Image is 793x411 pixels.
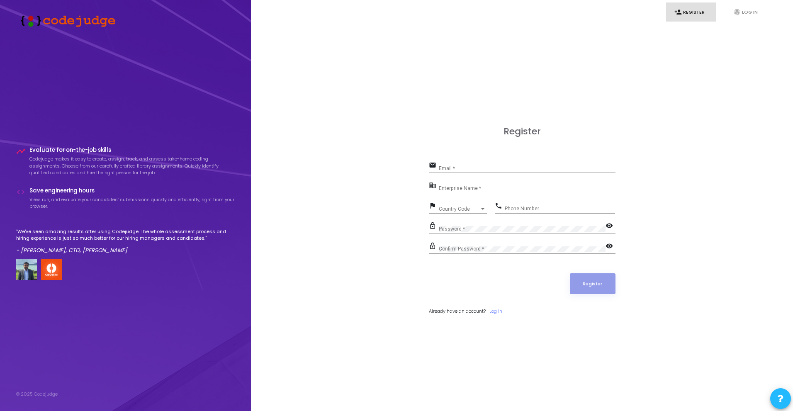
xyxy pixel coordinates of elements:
em: - [PERSON_NAME], CTO, [PERSON_NAME] [16,246,127,254]
p: View, run, and evaluate your candidates’ submissions quickly and efficiently, right from your bro... [29,196,235,210]
span: Already have an account? [429,308,486,314]
h4: Save engineering hours [29,187,235,194]
input: Email [439,165,615,171]
mat-icon: flag [429,202,439,212]
p: Codejudge makes it easy to create, assign, track, and assess take-home coding assignments. Choose... [29,156,235,176]
mat-icon: phone [495,202,505,212]
input: Phone Number [505,206,615,212]
h4: Evaluate for on-the-job skills [29,147,235,153]
i: timeline [16,147,25,156]
a: Log In [489,308,502,315]
mat-icon: lock_outline [429,221,439,231]
mat-icon: visibility [606,242,615,252]
img: user image [16,259,37,280]
div: © 2025 Codejudge [16,391,58,398]
input: Enterprise Name [439,186,615,192]
p: "We've seen amazing results after using Codejudge. The whole assessment process and hiring experi... [16,228,235,242]
mat-icon: visibility [606,221,615,231]
button: Register [570,273,615,294]
mat-icon: lock_outline [429,242,439,252]
i: code [16,187,25,197]
span: Country Code [439,207,479,212]
i: fingerprint [733,8,741,16]
mat-icon: business [429,181,439,191]
img: company-logo [41,259,62,280]
a: person_addRegister [666,2,716,22]
h3: Register [429,126,615,137]
mat-icon: email [429,161,439,171]
i: person_add [674,8,682,16]
a: fingerprintLog In [725,2,775,22]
